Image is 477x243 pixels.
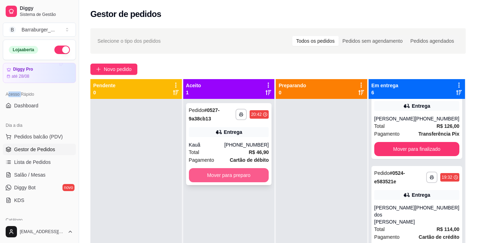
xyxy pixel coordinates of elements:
button: Mover para preparo [189,168,269,182]
div: Loja aberta [9,46,38,54]
div: Pedidos sem agendamento [339,36,406,46]
a: DiggySistema de Gestão [3,3,76,20]
p: 0 [93,89,115,96]
span: Pagamento [374,130,400,138]
div: Acesso Rápido [3,89,76,100]
div: Entrega [224,129,242,136]
button: Pedidos balcão (PDV) [3,131,76,142]
span: Diggy [20,5,73,12]
strong: Cartão de crédito [419,234,459,240]
a: Diggy Proaté 28/08 [3,63,76,83]
span: Total [374,122,385,130]
div: Barraburger_ ... [22,26,55,33]
a: Salão / Mesas [3,169,76,180]
div: 19:32 [442,174,452,180]
button: [EMAIL_ADDRESS][DOMAIN_NAME] [3,223,76,240]
div: Pedidos agendados [406,36,458,46]
span: Sistema de Gestão [20,12,73,17]
p: Pendente [93,82,115,89]
strong: # 0524-e583521e [374,170,405,184]
strong: Transferência Pix [418,131,459,137]
a: Diggy Botnovo [3,182,76,193]
div: 20:42 [251,112,262,117]
p: Em entrega [371,82,398,89]
span: Pedido [374,170,390,176]
div: [PHONE_NUMBER] [224,141,269,148]
span: Salão / Mesas [14,171,46,178]
span: Pagamento [374,233,400,241]
span: Gestor de Pedidos [14,146,55,153]
div: [PERSON_NAME] [374,115,415,122]
div: Catálogo [3,214,76,226]
a: Dashboard [3,100,76,111]
span: [EMAIL_ADDRESS][DOMAIN_NAME] [20,229,65,235]
p: 0 [279,89,306,96]
span: B [9,26,16,33]
div: Dia a dia [3,120,76,131]
strong: # 0527-9a38cb13 [189,107,220,121]
div: [PERSON_NAME] dos [PERSON_NAME] [374,204,415,225]
a: KDS [3,195,76,206]
button: Novo pedido [90,64,137,75]
div: Kauã [189,141,225,148]
article: até 28/08 [12,73,29,79]
span: Pedidos balcão (PDV) [14,133,63,140]
span: Total [189,148,199,156]
div: [PHONE_NUMBER] [415,115,459,122]
button: Alterar Status [54,46,70,54]
strong: R$ 126,00 [436,123,459,129]
span: Dashboard [14,102,38,109]
p: 1 [186,89,201,96]
p: 6 [371,89,398,96]
strong: R$ 46,90 [249,149,269,155]
div: Entrega [412,102,430,109]
h2: Gestor de pedidos [90,8,161,20]
strong: R$ 114,00 [436,226,459,232]
span: Total [374,225,385,233]
button: Select a team [3,23,76,37]
span: KDS [14,197,24,204]
p: Aceito [186,82,201,89]
a: Gestor de Pedidos [3,144,76,155]
p: Preparando [279,82,306,89]
div: [PHONE_NUMBER] [415,204,459,225]
span: Novo pedido [104,65,132,73]
strong: Cartão de débito [230,157,269,163]
span: Diggy Bot [14,184,36,191]
span: Pedido [189,107,204,113]
a: Lista de Pedidos [3,156,76,168]
div: Todos os pedidos [292,36,339,46]
div: Entrega [412,191,430,198]
span: plus [96,67,101,72]
span: Pagamento [189,156,214,164]
article: Diggy Pro [13,67,33,72]
button: Mover para finalizado [374,142,459,156]
span: Lista de Pedidos [14,159,51,166]
span: Selecione o tipo dos pedidos [97,37,161,45]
